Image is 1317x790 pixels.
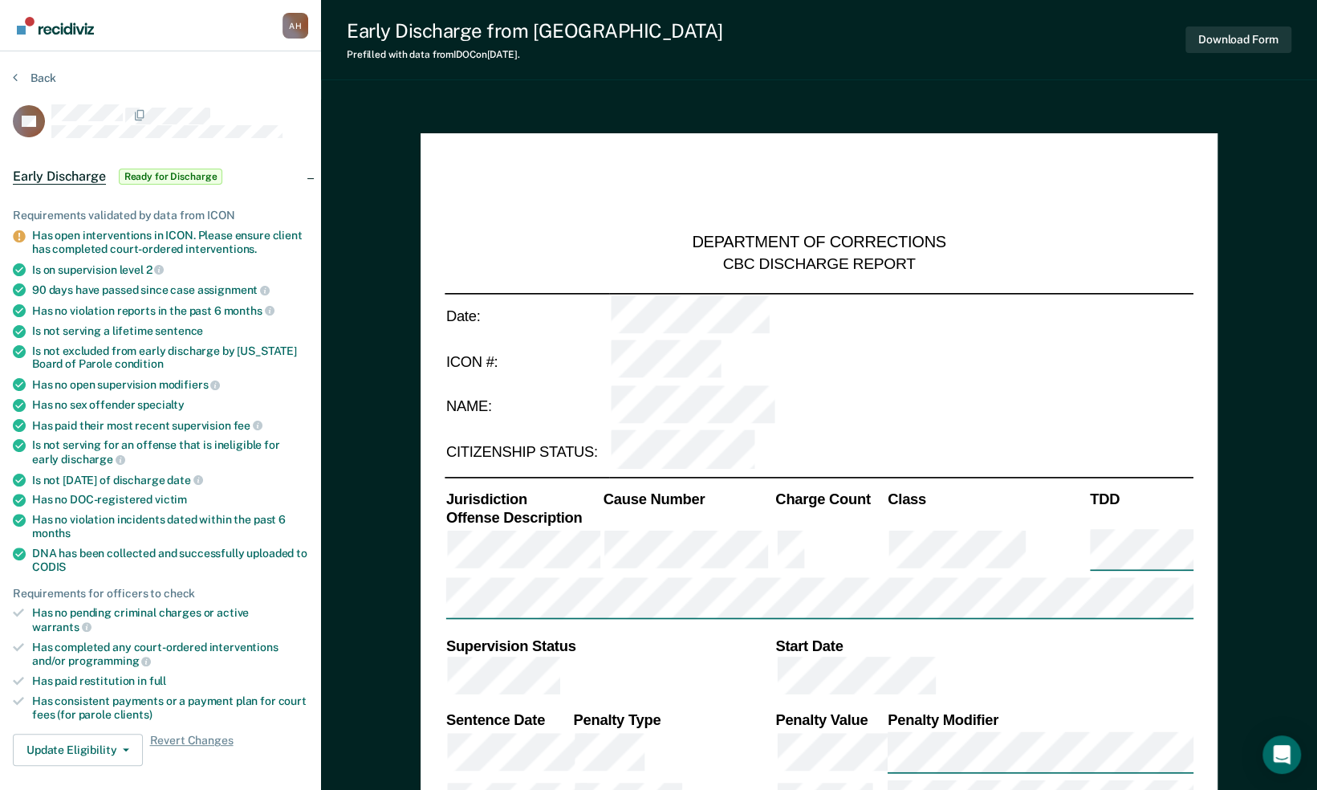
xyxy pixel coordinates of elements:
div: CBC DISCHARGE REPORT [723,254,916,274]
span: months [224,304,274,317]
div: 90 days have passed since case [32,283,308,297]
span: programming [68,654,151,667]
span: CODIS [32,560,66,573]
span: specialty [137,398,185,411]
span: 2 [146,263,165,276]
div: Is not [DATE] of discharge [32,473,308,487]
button: Update Eligibility [13,734,143,766]
div: Requirements validated by data from ICON [13,209,308,222]
span: warrants [32,621,91,633]
td: NAME: [445,384,609,429]
th: Charge Count [774,489,887,508]
span: months [32,527,71,540]
span: victim [155,493,187,506]
div: Has no violation reports in the past 6 [32,303,308,318]
th: Penalty Modifier [887,711,1193,731]
div: DNA has been collected and successfully uploaded to [32,547,308,574]
span: Ready for Discharge [119,169,223,185]
div: Has no DOC-registered [32,493,308,507]
th: Offense Description [445,508,602,527]
img: Recidiviz [17,17,94,35]
span: date [167,474,202,487]
span: discharge [61,453,125,466]
div: Has no open supervision [32,377,308,392]
div: Has no sex offender [32,398,308,412]
div: Has paid restitution in [32,674,308,688]
td: CITIZENSHIP STATUS: [445,429,609,474]
div: Has paid their most recent supervision [32,418,308,433]
div: Requirements for officers to check [13,587,308,601]
th: Supervision Status [445,636,774,655]
span: fee [234,419,262,432]
span: sentence [155,324,203,337]
div: Is not serving for an offense that is ineligible for early [32,438,308,466]
div: Has consistent payments or a payment plan for court fees (for parole [32,694,308,722]
th: Jurisdiction [445,489,602,508]
button: Back [13,71,56,85]
span: Revert Changes [149,734,233,766]
div: A H [283,13,308,39]
div: Prefilled with data from IDOC on [DATE] . [347,49,723,60]
div: Early Discharge from [GEOGRAPHIC_DATA] [347,19,723,43]
span: full [149,674,166,687]
span: modifiers [159,378,221,391]
div: Open Intercom Messenger [1262,735,1301,774]
div: DEPARTMENT OF CORRECTIONS [692,233,946,254]
span: clients) [114,708,152,721]
div: Has open interventions in ICON. Please ensure client has completed court-ordered interventions. [32,229,308,256]
div: Is not excluded from early discharge by [US_STATE] Board of Parole [32,344,308,372]
div: Has no violation incidents dated within the past 6 [32,513,308,540]
span: assignment [197,283,270,296]
th: TDD [1088,489,1193,508]
th: Start Date [774,636,1193,655]
td: Date: [445,293,609,339]
th: Class [886,489,1088,508]
th: Penalty Type [572,711,774,731]
td: ICON #: [445,339,609,384]
div: Is not serving a lifetime [32,324,308,338]
div: Is on supervision level [32,263,308,277]
button: Profile dropdown button [283,13,308,39]
th: Penalty Value [774,711,887,731]
span: Early Discharge [13,169,106,185]
span: condition [115,357,164,370]
div: Has no pending criminal charges or active [32,606,308,633]
button: Download Form [1185,26,1291,53]
div: Has completed any court-ordered interventions and/or [32,641,308,668]
th: Cause Number [602,489,774,508]
th: Sentence Date [445,711,572,731]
